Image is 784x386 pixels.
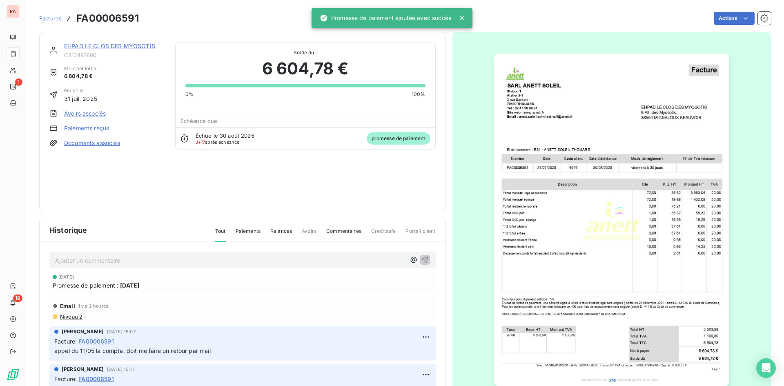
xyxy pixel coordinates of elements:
[53,281,118,290] span: Promesse de paiement :
[107,367,135,372] span: [DATE] 15:17
[7,5,20,18] div: RA
[412,91,425,98] span: 100%
[54,375,77,383] span: Facture :
[107,329,136,334] span: [DATE] 15:07
[49,225,87,236] span: Historique
[270,228,292,241] span: Relances
[7,368,20,381] img: Logo LeanPay
[196,139,205,145] span: J+17
[64,65,98,72] span: Montant initial
[185,49,425,56] span: Solde dû :
[54,347,211,354] span: appel du 11/05 la compta, doit me faire un retour par mail
[756,358,776,378] div: Open Intercom Messenger
[39,15,62,22] span: Factures
[78,303,108,308] span: il y a 2 heures
[39,14,62,22] a: Factures
[62,328,104,335] span: [PERSON_NAME]
[13,295,22,302] span: 19
[236,228,261,241] span: Paiements
[371,228,396,241] span: Creditsafe
[326,228,361,241] span: Commentaires
[64,42,155,49] a: EHPAD LE CLOS DES MYOSOTIS
[64,52,165,58] span: C310497600
[64,109,106,118] a: Avoirs associés
[78,375,114,383] span: FA00006591
[180,118,218,124] span: Échéance due
[405,228,435,241] span: Portail client
[76,11,139,26] h3: FA00006591
[367,132,430,145] span: promesse de paiement
[494,54,729,386] img: invoice_thumbnail
[78,337,114,346] span: FA00006591
[64,72,98,80] span: 6 604,78 €
[15,78,22,86] span: 1
[120,281,139,290] span: [DATE]
[215,228,226,242] span: Tout
[64,87,97,94] span: Émise le
[60,303,75,309] span: Email
[714,12,755,25] button: Actions
[59,313,82,320] span: Niveau 2
[54,337,77,346] span: Facture :
[64,139,120,147] a: Documents associés
[64,94,97,103] span: 31 juil. 2025
[320,11,451,25] div: Promesse de paiement ajoutée avec succès
[302,228,316,241] span: Avoirs
[64,124,109,132] a: Paiements reçus
[196,140,240,145] span: après échéance
[62,366,104,373] span: [PERSON_NAME]
[58,274,74,279] span: [DATE]
[196,132,254,139] span: Échue le 30 août 2025
[262,56,349,81] span: 6 604,78 €
[185,91,194,98] span: 0%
